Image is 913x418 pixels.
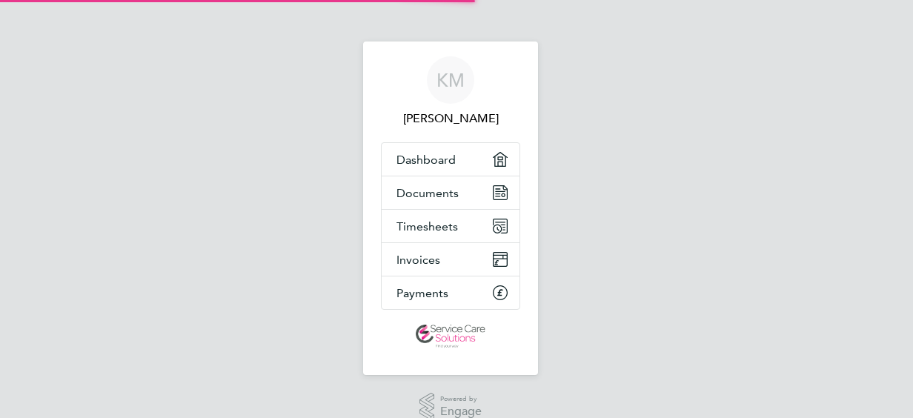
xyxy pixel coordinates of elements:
[440,405,482,418] span: Engage
[396,219,458,233] span: Timesheets
[382,243,519,276] a: Invoices
[396,253,440,267] span: Invoices
[382,143,519,176] a: Dashboard
[396,153,456,167] span: Dashboard
[381,325,520,348] a: Go to home page
[382,276,519,309] a: Payments
[363,42,538,375] nav: Main navigation
[396,186,459,200] span: Documents
[396,286,448,300] span: Payments
[436,70,465,90] span: KM
[382,176,519,209] a: Documents
[440,393,482,405] span: Powered by
[381,56,520,127] a: KM[PERSON_NAME]
[416,325,485,348] img: servicecare-logo-retina.png
[381,110,520,127] span: Kelly Manning
[382,210,519,242] a: Timesheets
